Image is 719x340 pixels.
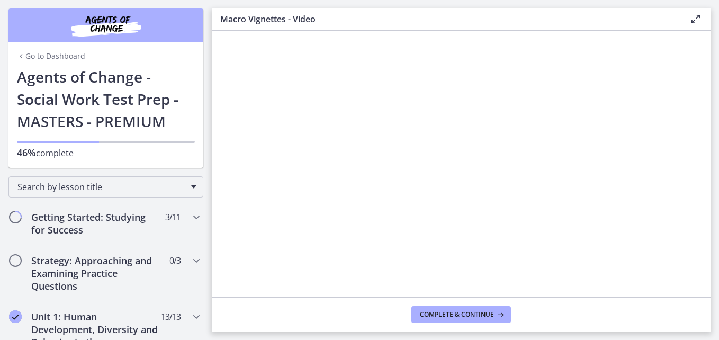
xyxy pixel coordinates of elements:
[17,51,85,61] a: Go to Dashboard
[42,13,169,38] img: Agents of Change
[220,13,672,25] h3: Macro Vignettes - Video
[17,66,195,132] h1: Agents of Change - Social Work Test Prep - MASTERS - PREMIUM
[161,310,181,323] span: 13 / 13
[31,254,160,292] h2: Strategy: Approaching and Examining Practice Questions
[17,146,36,159] span: 46%
[31,211,160,236] h2: Getting Started: Studying for Success
[165,211,181,223] span: 3 / 11
[212,31,711,294] iframe: Video Lesson
[17,146,195,159] p: complete
[9,310,22,323] i: Completed
[17,181,186,193] span: Search by lesson title
[8,176,203,198] div: Search by lesson title
[420,310,494,319] span: Complete & continue
[169,254,181,267] span: 0 / 3
[411,306,511,323] button: Complete & continue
